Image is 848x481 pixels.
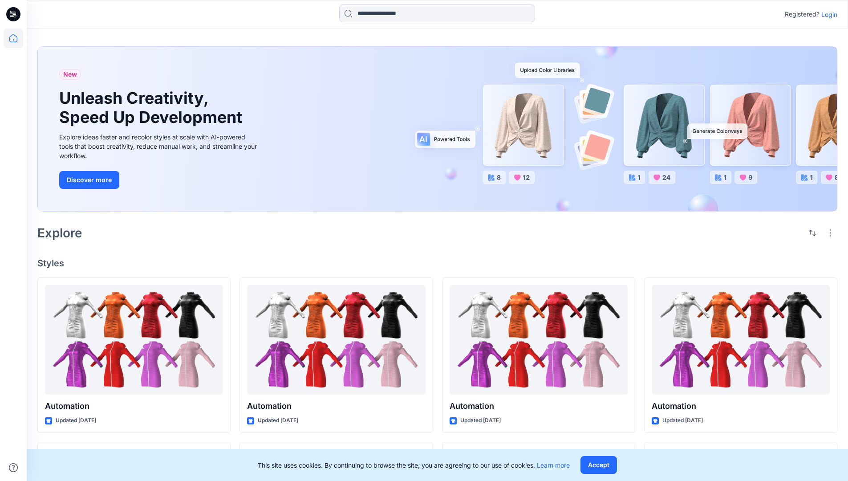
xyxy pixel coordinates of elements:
[652,400,830,412] p: Automation
[56,416,96,425] p: Updated [DATE]
[662,416,703,425] p: Updated [DATE]
[450,400,628,412] p: Automation
[63,69,77,80] span: New
[450,285,628,395] a: Automation
[247,285,425,395] a: Automation
[785,9,820,20] p: Registered?
[652,285,830,395] a: Automation
[59,171,119,189] button: Discover more
[45,285,223,395] a: Automation
[59,171,260,189] a: Discover more
[580,456,617,474] button: Accept
[258,416,298,425] p: Updated [DATE]
[37,258,837,269] h4: Styles
[821,10,837,19] p: Login
[59,132,260,160] div: Explore ideas faster and recolor styles at scale with AI-powered tools that boost creativity, red...
[460,416,501,425] p: Updated [DATE]
[45,400,223,412] p: Automation
[258,461,570,470] p: This site uses cookies. By continuing to browse the site, you are agreeing to our use of cookies.
[247,400,425,412] p: Automation
[37,226,82,240] h2: Explore
[537,461,570,469] a: Learn more
[59,89,246,127] h1: Unleash Creativity, Speed Up Development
